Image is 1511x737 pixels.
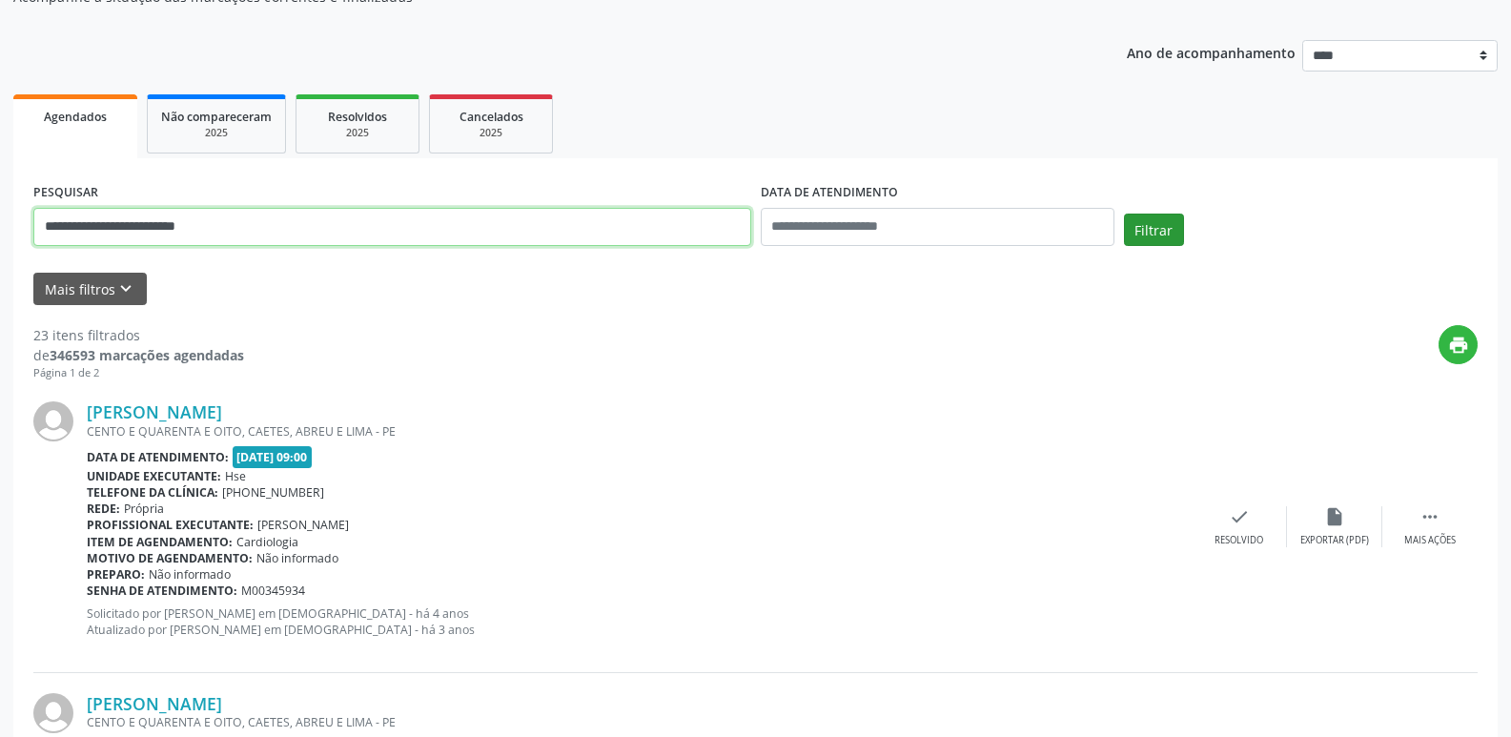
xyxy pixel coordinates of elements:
b: Senha de atendimento: [87,583,237,599]
span: M00345934 [241,583,305,599]
span: Própria [124,501,164,517]
button: Mais filtroskeyboard_arrow_down [33,273,147,306]
div: CENTO E QUARENTA E OITO, CAETES, ABREU E LIMA - PE [87,714,1192,730]
div: 2025 [310,126,405,140]
b: Preparo: [87,566,145,583]
span: Resolvidos [328,109,387,125]
i: check [1229,506,1250,527]
b: Data de atendimento: [87,449,229,465]
div: Mais ações [1404,534,1456,547]
div: 23 itens filtrados [33,325,244,345]
div: 2025 [161,126,272,140]
a: [PERSON_NAME] [87,693,222,714]
span: [PHONE_NUMBER] [222,484,324,501]
i:  [1419,506,1440,527]
b: Item de agendamento: [87,534,233,550]
div: Exportar (PDF) [1300,534,1369,547]
label: DATA DE ATENDIMENTO [761,178,898,208]
span: Não informado [256,550,338,566]
p: Ano de acompanhamento [1127,40,1296,64]
label: PESQUISAR [33,178,98,208]
strong: 346593 marcações agendadas [50,346,244,364]
div: de [33,345,244,365]
div: 2025 [443,126,539,140]
b: Motivo de agendamento: [87,550,253,566]
div: Página 1 de 2 [33,365,244,381]
button: print [1439,325,1478,364]
b: Rede: [87,501,120,517]
i: print [1448,335,1469,356]
span: Hse [225,468,246,484]
span: [PERSON_NAME] [257,517,349,533]
div: Resolvido [1215,534,1263,547]
b: Profissional executante: [87,517,254,533]
i: keyboard_arrow_down [115,278,136,299]
p: Solicitado por [PERSON_NAME] em [DEMOGRAPHIC_DATA] - há 4 anos Atualizado por [PERSON_NAME] em [D... [87,605,1192,638]
i: insert_drive_file [1324,506,1345,527]
span: Agendados [44,109,107,125]
img: img [33,693,73,733]
span: Não compareceram [161,109,272,125]
a: [PERSON_NAME] [87,401,222,422]
button: Filtrar [1124,214,1184,246]
span: [DATE] 09:00 [233,446,313,468]
span: Não informado [149,566,231,583]
span: Cancelados [459,109,523,125]
b: Telefone da clínica: [87,484,218,501]
img: img [33,401,73,441]
b: Unidade executante: [87,468,221,484]
div: CENTO E QUARENTA E OITO, CAETES, ABREU E LIMA - PE [87,423,1192,440]
span: Cardiologia [236,534,298,550]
